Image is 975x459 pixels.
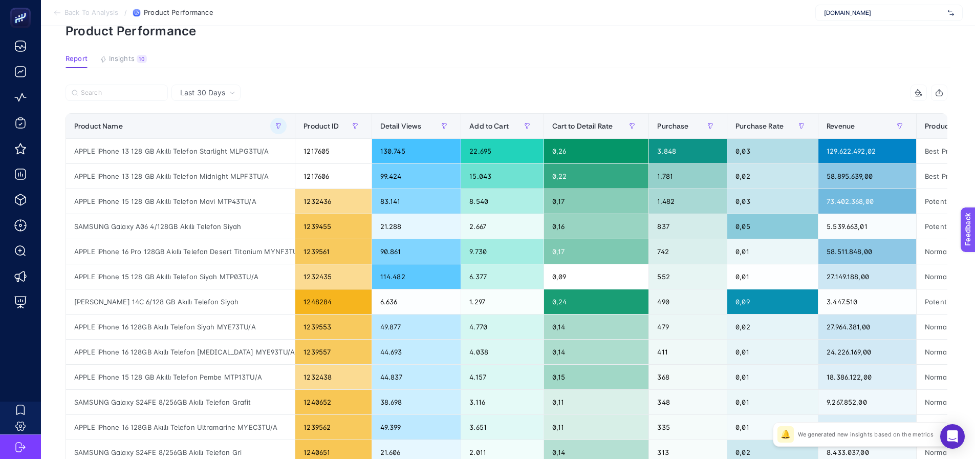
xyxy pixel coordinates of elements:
div: 129.622.492,02 [818,139,916,163]
div: 3.116 [461,390,543,414]
div: 479 [649,315,727,339]
div: 335 [649,415,727,440]
span: Purchase Rate [735,122,784,130]
span: [DOMAIN_NAME] [824,9,944,17]
div: 1240652 [295,390,372,414]
div: 0,11 [544,415,649,440]
div: 0,09 [727,289,818,314]
span: Product Performance [144,9,213,17]
div: 0,22 [544,164,649,189]
div: 1232436 [295,189,372,214]
div: APPLE iPhone 16 128GB Akıllı Telefon Siyah MYE73TU/A [66,315,295,339]
span: Feedback [6,3,39,11]
div: 1217606 [295,164,372,189]
div: 3.447.510 [818,289,916,314]
div: Open Intercom Messenger [940,424,965,449]
div: 1239553 [295,315,372,339]
div: 27.964.381,00 [818,315,916,339]
span: Cart to Detail Rate [552,122,613,130]
div: 1239561 [295,239,372,264]
span: Report [66,55,88,63]
div: 19.529.955,00 [818,415,916,440]
div: 8.540 [461,189,543,214]
div: 3.848 [649,139,727,163]
div: 0,01 [727,365,818,389]
div: 3.651 [461,415,543,440]
div: 90.861 [372,239,461,264]
p: We generated new insights based on the metrics [798,430,934,439]
div: 1239557 [295,340,372,364]
div: 411 [649,340,727,364]
div: APPLE iPhone 16 128GB Akıllı Telefon Ultramarine MYEC3TU/A [66,415,295,440]
span: Detail Views [380,122,422,130]
div: 24.226.169,00 [818,340,916,364]
div: 0,09 [544,264,649,289]
div: 0,01 [727,340,818,364]
span: Add to Cart [469,122,509,130]
p: Product Performance [66,24,950,38]
div: 4.038 [461,340,543,364]
div: APPLE iPhone 13 128 GB Akıllı Telefon Midnight MLPF3TU/A [66,164,295,189]
div: APPLE iPhone 16 128GB Akıllı Telefon [MEDICAL_DATA] MYE93TU/A [66,340,295,364]
div: 552 [649,264,727,289]
div: APPLE iPhone 16 Pro 128GB Akıllı Telefon Desert Titanium MYNF3TU/A [66,239,295,264]
div: 4.770 [461,315,543,339]
div: APPLE iPhone 15 128 GB Akıllı Telefon Pembe MTP13TU/A [66,365,295,389]
div: APPLE iPhone 15 128 GB Akıllı Telefon Siyah MTP03TU/A [66,264,295,289]
div: 0,01 [727,415,818,440]
input: Search [81,89,162,97]
div: [PERSON_NAME] 14C 6/128 GB Akıllı Telefon Siyah [66,289,295,314]
span: Revenue [827,122,855,130]
div: 1232435 [295,264,372,289]
div: 18.386.122,00 [818,365,916,389]
div: APPLE iPhone 13 128 GB Akıllı Telefon Starlight MLPG3TU/A [66,139,295,163]
div: 44.693 [372,340,461,364]
div: 490 [649,289,727,314]
div: 83.141 [372,189,461,214]
div: 6.636 [372,289,461,314]
div: 73.402.368,00 [818,189,916,214]
div: 0,03 [727,139,818,163]
div: 1248284 [295,289,372,314]
div: 99.424 [372,164,461,189]
div: APPLE iPhone 15 128 GB Akıllı Telefon Mavi MTP43TU/A [66,189,295,214]
div: 0,14 [544,340,649,364]
div: 9.267.852,00 [818,390,916,414]
div: 0,02 [727,164,818,189]
span: Back To Analysis [64,9,118,17]
div: 58.895.639,00 [818,164,916,189]
div: 0,01 [727,239,818,264]
div: 348 [649,390,727,414]
div: 368 [649,365,727,389]
div: 130.745 [372,139,461,163]
div: 9.730 [461,239,543,264]
div: 4.157 [461,365,543,389]
div: 1.482 [649,189,727,214]
div: 🔔 [777,426,794,443]
div: SAMSUNG Galaxy A06 4/128GB Akıllı Telefon Siyah [66,214,295,239]
div: 0,17 [544,189,649,214]
div: 27.149.188,00 [818,264,916,289]
div: 0,02 [727,315,818,339]
div: 6.377 [461,264,543,289]
div: 0,03 [727,189,818,214]
img: svg%3e [948,8,954,18]
div: 49.877 [372,315,461,339]
div: 1239562 [295,415,372,440]
div: 0,14 [544,315,649,339]
div: 0,16 [544,214,649,239]
div: 1217605 [295,139,372,163]
span: Last 30 Days [180,88,225,98]
div: 0,05 [727,214,818,239]
div: 1232438 [295,365,372,389]
div: 21.288 [372,214,461,239]
div: 0,26 [544,139,649,163]
div: 2.667 [461,214,543,239]
div: 44.837 [372,365,461,389]
div: 0,15 [544,365,649,389]
div: 0,01 [727,264,818,289]
div: 1239455 [295,214,372,239]
div: 0,17 [544,239,649,264]
div: 114.482 [372,264,461,289]
span: Product Name [74,122,123,130]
